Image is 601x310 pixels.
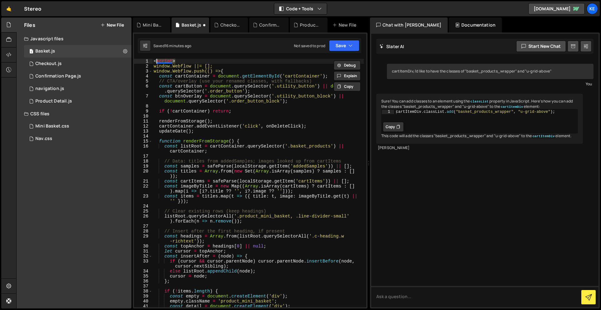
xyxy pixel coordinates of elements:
div: CSS files [17,107,131,120]
div: 19 [134,164,152,169]
div: 28 [134,229,152,234]
div: 9 [134,109,152,114]
div: Product Detail.js [35,98,72,104]
div: 37 [134,284,152,289]
div: 20 [134,169,152,179]
div: Confirmation Page.js [35,73,81,79]
div: 22 [134,184,152,194]
div: [PERSON_NAME] [378,145,581,151]
div: 34 [134,269,152,274]
h2: Slater AI [379,43,404,49]
div: 8215/46114.css [24,132,131,145]
div: New File [332,22,359,28]
div: 6 [134,84,152,94]
div: Checkout.js [35,61,62,67]
div: 24 [134,204,152,209]
div: 29 [134,234,152,244]
div: Checkout.js [220,22,240,28]
button: Code + Tools [274,3,327,14]
div: Product Detail.js [300,22,320,28]
code: cartItemDiv [500,105,524,109]
div: 30 [134,244,152,249]
div: 8215/46286.css [24,120,131,132]
div: 32 [134,254,152,259]
div: Sure! You can add classes to an element using the property in JavaScript. Here's how you can add ... [376,94,583,144]
div: 18 [134,159,152,164]
div: 33 [134,259,152,269]
div: 8215/46113.js [24,82,131,95]
div: 25 [134,209,152,214]
button: Debug [334,61,361,70]
div: 8215/44731.js [24,57,131,70]
button: Copy [383,122,404,132]
div: Nav.css [35,136,52,142]
a: Ke [587,3,598,14]
div: 17 [134,154,152,159]
div: 10 [134,114,152,119]
div: 16 [134,144,152,154]
div: Basket.js [35,48,55,54]
div: 36 [134,279,152,284]
div: 31 [134,249,152,254]
div: 4 [134,74,152,79]
div: 7 [134,94,152,104]
div: Javascript files [17,32,131,45]
div: Saved [153,43,191,48]
div: 13 [134,129,152,134]
button: Copy [334,82,361,91]
div: 8215/45082.js [24,70,131,82]
div: Basket.js [182,22,201,28]
div: 41 [134,304,152,309]
div: Confirmation Page.js [259,22,281,28]
div: 23 [134,194,152,204]
div: 38 [134,289,152,294]
div: 8215/44673.js [24,95,131,107]
button: New File [100,22,124,27]
span: 1 [29,49,33,54]
h2: Files [24,22,35,28]
div: Stereo [24,5,41,12]
div: 39 [134,294,152,299]
a: [DOMAIN_NAME] [528,3,585,14]
div: 1 [134,59,152,64]
div: 26 [134,214,152,224]
div: You [388,81,592,87]
div: 14 [134,134,152,139]
div: 35 [134,274,152,279]
div: 3 [134,69,152,74]
div: 8 [134,104,152,109]
div: 5 [134,79,152,84]
div: 11 [134,119,152,124]
div: cartItemDiv, i'd like to have the classes of "basket_products_wrapper" and "u-grid-above" [387,64,593,79]
div: 8215/44666.js [24,45,131,57]
div: 16 minutes ago [165,43,191,48]
button: Save [329,40,359,51]
div: navigation.js [35,86,64,92]
div: 15 [134,139,152,144]
div: 40 [134,299,152,304]
div: 1 [382,110,394,114]
div: Chat with [PERSON_NAME] [370,17,448,32]
div: Not saved to prod [294,43,325,48]
div: Mini Basket.css [143,22,163,28]
div: 2 [134,64,152,69]
button: Explain [334,71,361,81]
div: Mini Basket.css [35,123,69,129]
div: 27 [134,224,152,229]
code: classList [470,99,489,104]
code: cartItemDiv [532,134,555,138]
div: 12 [134,124,152,129]
div: 21 [134,179,152,184]
button: Start new chat [516,41,566,52]
div: Documentation [449,17,502,32]
a: 🤙 [1,1,17,16]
